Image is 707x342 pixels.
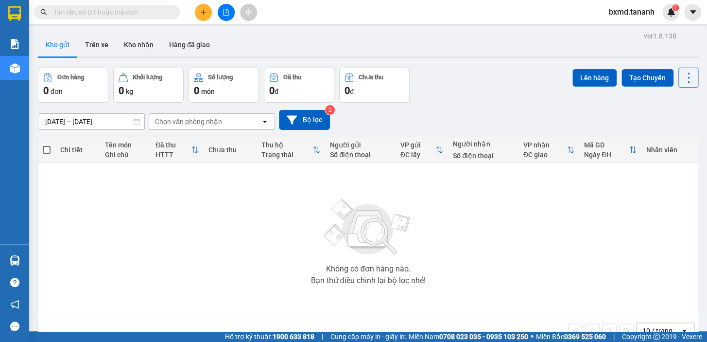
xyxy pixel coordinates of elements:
th: Toggle SortBy [518,137,579,163]
svg: open [261,118,269,126]
div: Chưa thu [359,74,383,81]
span: plus [200,9,207,16]
div: 10 / trang [642,326,673,336]
strong: 0708 023 035 - 0935 103 250 [439,333,528,341]
span: caret-down [689,8,697,17]
div: Đơn hàng [57,74,84,81]
span: 0 [43,85,49,96]
div: Chi tiết [60,146,95,154]
div: VP gửi [400,141,436,149]
div: Số lượng [208,74,233,81]
div: Không có đơn hàng nào. [326,265,410,273]
span: 0 [269,85,275,96]
div: Số điện thoại [330,151,390,159]
div: Số điện thoại [453,152,513,160]
svg: open [680,327,688,335]
span: question-circle [10,278,19,287]
th: Toggle SortBy [396,137,448,163]
span: file-add [223,9,229,16]
div: Mã GD [584,141,629,149]
div: Thu hộ [261,141,312,149]
span: message [10,322,19,331]
span: notification [10,300,19,309]
div: Trạng thái [261,151,312,159]
img: icon-new-feature [667,8,675,17]
span: đ [350,88,354,95]
span: 1 [673,4,677,11]
div: ver 1.8.138 [644,31,676,41]
span: search [40,9,47,16]
button: Kho nhận [116,33,161,56]
div: Chưa thu [208,146,252,154]
span: kg [126,88,133,95]
span: copyright [653,333,660,340]
button: Đã thu0đ [264,68,334,103]
button: Lên hàng [572,69,617,87]
strong: 0369 525 060 [564,333,606,341]
span: aim [245,9,252,16]
span: 0 [119,85,124,96]
img: logo-vxr [8,6,21,21]
button: Tạo Chuyến [621,69,673,87]
span: Hỗ trợ kỹ thuật: [225,331,314,342]
div: Khối lượng [133,74,162,81]
img: solution-icon [10,39,20,49]
span: Miền Bắc [536,331,606,342]
th: Toggle SortBy [151,137,204,163]
span: đơn [51,88,63,95]
th: Toggle SortBy [256,137,325,163]
div: VP nhận [523,141,567,149]
span: 0 [345,85,350,96]
button: Số lượng0món [189,68,259,103]
div: Ngày ĐH [584,151,629,159]
span: bxmd.tananh [601,6,662,18]
span: | [613,331,615,342]
button: file-add [218,4,235,21]
div: Tên món [105,141,146,149]
button: Bộ lọc [279,110,330,130]
div: HTTT [155,151,191,159]
button: Trên xe [77,33,116,56]
div: Chọn văn phòng nhận [155,117,222,126]
button: Kho gửi [38,33,77,56]
img: warehouse-icon [10,63,20,73]
div: Người nhận [453,140,513,148]
th: Toggle SortBy [579,137,641,163]
button: caret-down [684,4,701,21]
sup: 1 [672,4,679,11]
button: plus [195,4,212,21]
input: Select a date range. [38,114,144,129]
div: ĐC giao [523,151,567,159]
span: Cung cấp máy in - giấy in: [330,331,406,342]
button: Đơn hàng0đơn [38,68,108,103]
button: Chưa thu0đ [339,68,410,103]
img: svg+xml;base64,PHN2ZyBjbGFzcz0ibGlzdC1wbHVnX19zdmciIHhtbG5zPSJodHRwOi8vd3d3LnczLm9yZy8yMDAwL3N2Zy... [319,193,416,261]
button: aim [240,4,257,21]
div: Đã thu [283,74,301,81]
img: warehouse-icon [10,255,20,266]
div: Đã thu [155,141,191,149]
span: ⚪️ [531,335,534,339]
div: Nhân viên [646,146,693,154]
span: Miền Nam [409,331,528,342]
button: Hàng đã giao [161,33,218,56]
span: món [201,88,215,95]
strong: 1900 633 818 [273,333,314,341]
input: Tìm tên, số ĐT hoặc mã đơn [53,7,168,18]
span: đ [275,88,278,95]
span: 0 [194,85,199,96]
button: Khối lượng0kg [113,68,184,103]
div: ĐC lấy [400,151,436,159]
sup: 2 [325,105,335,115]
div: Bạn thử điều chỉnh lại bộ lọc nhé! [310,277,425,285]
span: | [322,331,323,342]
div: Ghi chú [105,151,146,159]
div: Người gửi [330,141,390,149]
